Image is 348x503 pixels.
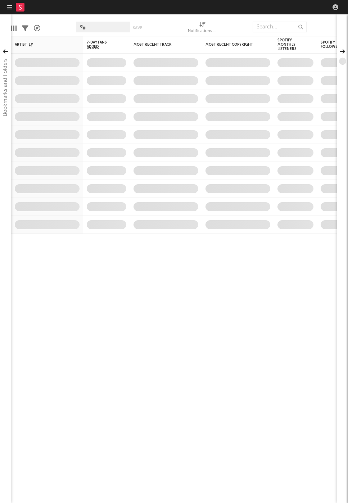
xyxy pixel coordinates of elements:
span: 7-Day Fans Added [87,40,116,49]
div: Edit Columns [11,18,17,39]
div: Spotify Followers [321,40,346,49]
div: Artist [15,42,69,47]
div: Most Recent Copyright [205,42,259,47]
input: Search... [253,22,307,32]
div: Spotify Monthly Listeners [277,38,303,51]
div: Filters [22,18,28,39]
div: Bookmarks and Folders [1,58,10,116]
div: A&R Pipeline [34,18,40,39]
div: Notifications (Artist) [188,27,217,36]
button: Save [133,26,142,30]
div: Notifications (Artist) [188,18,217,39]
div: Most Recent Track [134,42,187,47]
